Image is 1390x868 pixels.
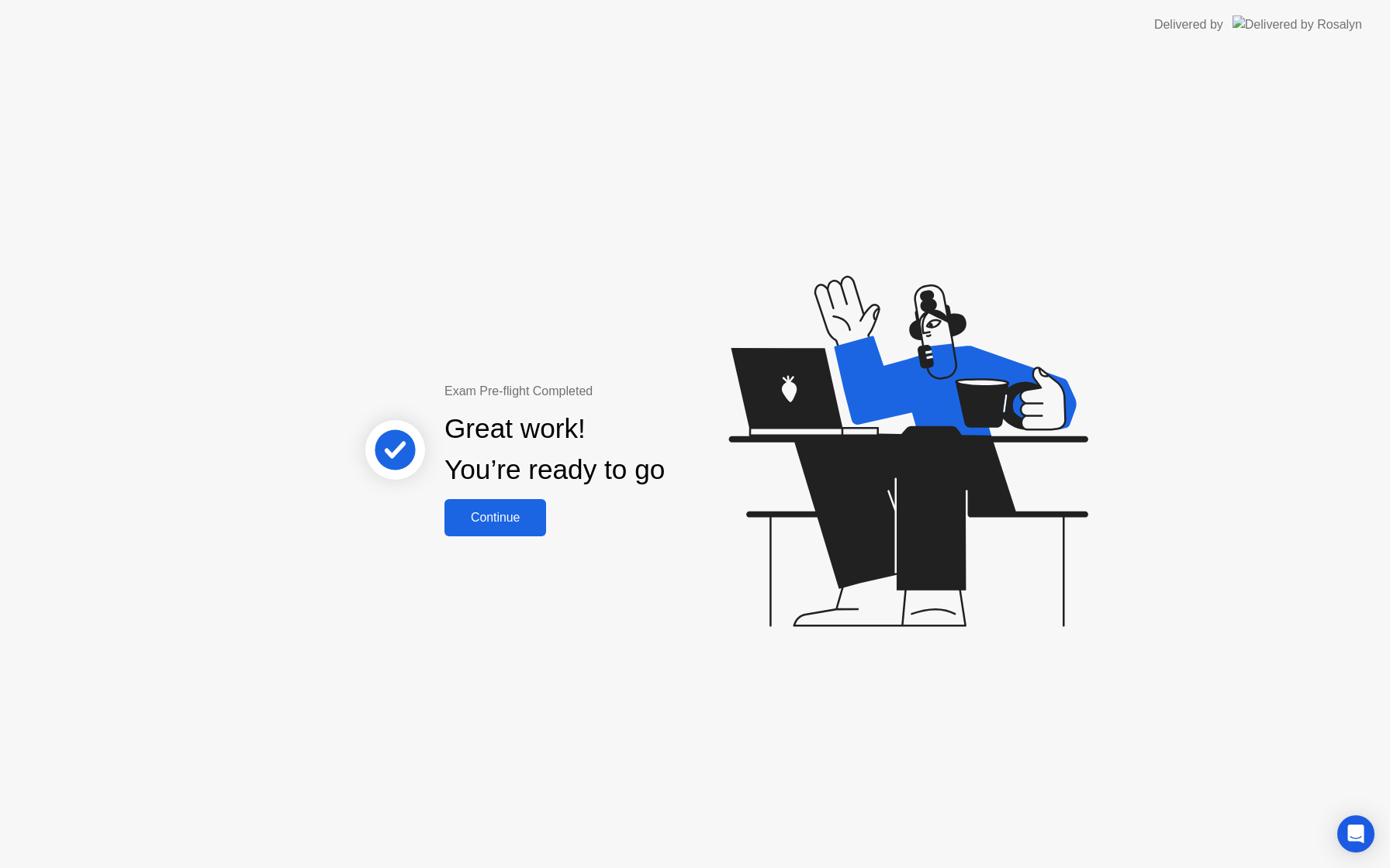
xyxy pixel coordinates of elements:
div: Continue [449,511,541,525]
button: Continue [444,499,546,536]
div: Exam Pre-flight Completed [444,382,765,401]
div: Great work! You’re ready to go [444,408,665,491]
div: Delivered by [1154,15,1223,34]
div: Open Intercom Messenger [1337,815,1374,852]
img: Delivered by Rosalyn [1233,15,1362,33]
